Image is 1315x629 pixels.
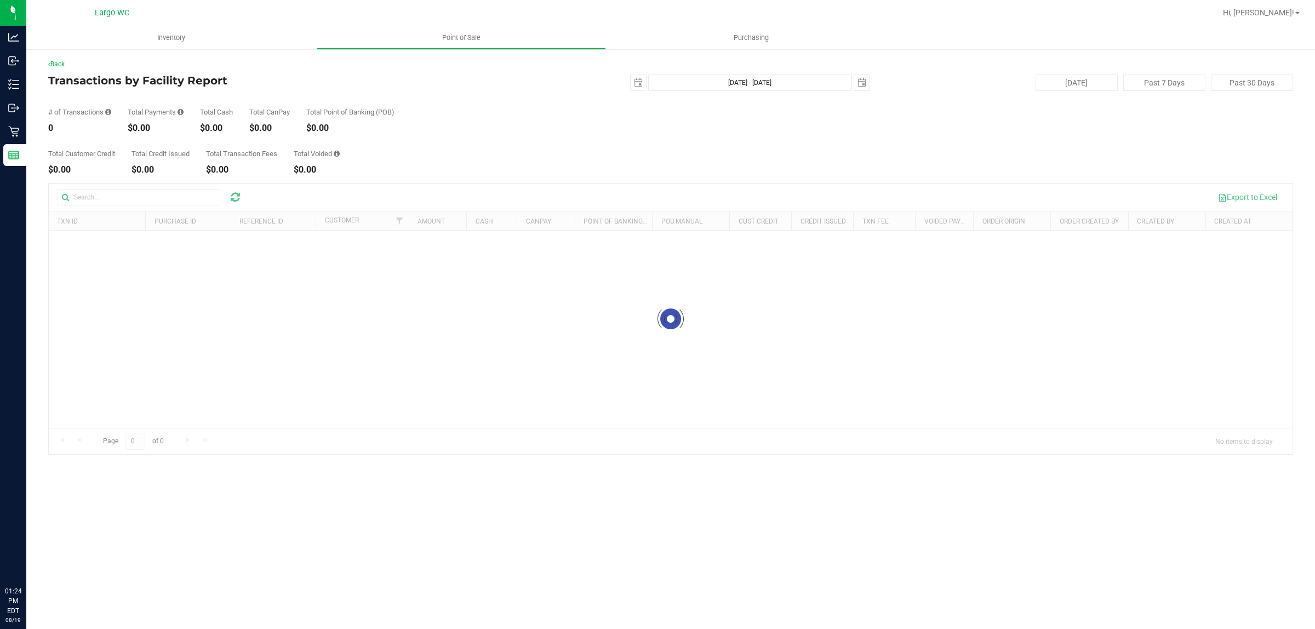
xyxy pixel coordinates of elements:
[306,108,395,116] div: Total Point of Banking (POB)
[1223,8,1294,17] span: Hi, [PERSON_NAME]!
[606,26,896,49] a: Purchasing
[719,33,784,43] span: Purchasing
[427,33,495,43] span: Point of Sale
[95,8,129,18] span: Largo WC
[8,32,19,43] inline-svg: Analytics
[206,150,277,157] div: Total Transaction Fees
[294,165,340,174] div: $0.00
[48,124,111,133] div: 0
[8,55,19,66] inline-svg: Inbound
[48,75,463,87] h4: Transactions by Facility Report
[1211,75,1293,91] button: Past 30 Days
[334,150,340,157] i: Sum of all voided payment transaction amounts, excluding tips and transaction fees.
[8,102,19,113] inline-svg: Outbound
[128,124,184,133] div: $0.00
[1036,75,1118,91] button: [DATE]
[5,586,21,616] p: 01:24 PM EDT
[105,108,111,116] i: Count of all successful payment transactions, possibly including voids, refunds, and cash-back fr...
[631,75,646,90] span: select
[306,124,395,133] div: $0.00
[26,26,316,49] a: Inventory
[48,60,65,68] a: Back
[178,108,184,116] i: Sum of all successful, non-voided payment transaction amounts, excluding tips and transaction fees.
[8,79,19,90] inline-svg: Inventory
[200,124,233,133] div: $0.00
[5,616,21,624] p: 08/19
[131,150,190,157] div: Total Credit Issued
[48,150,115,157] div: Total Customer Credit
[48,108,111,116] div: # of Transactions
[206,165,277,174] div: $0.00
[249,124,290,133] div: $0.00
[131,165,190,174] div: $0.00
[8,126,19,137] inline-svg: Retail
[316,26,606,49] a: Point of Sale
[128,108,184,116] div: Total Payments
[48,165,115,174] div: $0.00
[294,150,340,157] div: Total Voided
[854,75,870,90] span: select
[142,33,200,43] span: Inventory
[8,150,19,161] inline-svg: Reports
[249,108,290,116] div: Total CanPay
[1123,75,1205,91] button: Past 7 Days
[200,108,233,116] div: Total Cash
